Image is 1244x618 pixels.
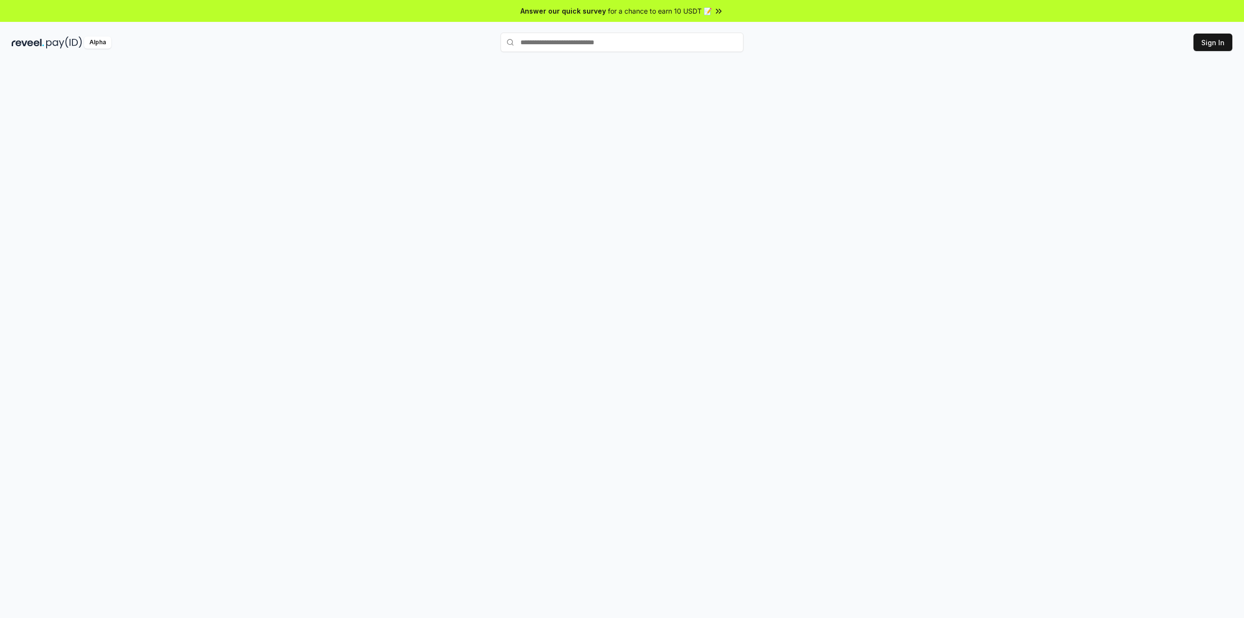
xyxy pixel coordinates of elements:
img: reveel_dark [12,36,44,49]
button: Sign In [1193,34,1232,51]
span: for a chance to earn 10 USDT 📝 [608,6,712,16]
div: Alpha [84,36,111,49]
img: pay_id [46,36,82,49]
span: Answer our quick survey [520,6,606,16]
